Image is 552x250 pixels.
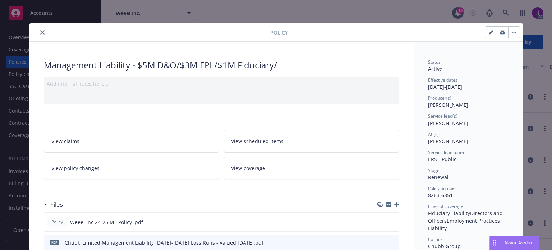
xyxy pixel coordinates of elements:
[428,156,456,163] span: ERS - Public
[44,157,220,179] a: View policy changes
[428,77,457,83] span: Effective dates
[50,219,64,225] span: Policy
[378,239,384,246] button: download file
[378,218,384,226] button: download file
[390,218,396,226] button: preview file
[428,138,468,145] span: [PERSON_NAME]
[428,167,440,173] span: Stage
[428,95,451,101] span: Producer(s)
[428,210,470,217] span: Fiduciary Liability
[428,120,468,127] span: [PERSON_NAME]
[231,137,284,145] span: View scheduled items
[428,131,439,137] span: AC(s)
[428,174,448,181] span: Renewal
[428,236,442,242] span: Carrier
[224,157,399,179] a: View coverage
[47,80,396,87] div: Add internal notes here...
[51,164,100,172] span: View policy changes
[428,149,464,155] span: Service lead team
[231,164,265,172] span: View coverage
[50,240,59,245] span: pdf
[65,239,263,246] div: Chubb Limited Management Liability [DATE]-[DATE] Loss Runs - Valued [DATE].pdf
[44,200,63,209] div: Files
[428,192,453,199] span: 8263-6851
[428,203,463,209] span: Lines of coverage
[38,28,47,37] button: close
[490,236,499,250] div: Drag to move
[428,243,461,250] span: Chubb Group
[428,210,504,224] span: Directors and Officers
[428,59,441,65] span: Status
[51,137,79,145] span: View claims
[224,130,399,153] a: View scheduled items
[428,113,457,119] span: Service lead(s)
[428,185,456,191] span: Policy number
[428,77,509,91] div: [DATE] - [DATE]
[390,239,396,246] button: preview file
[44,130,220,153] a: View claims
[44,59,399,71] div: Management Liability - $5M D&O/$3M EPL/$1M Fiduciary/
[270,29,288,36] span: Policy
[505,240,533,246] span: Nova Assist
[428,101,468,108] span: [PERSON_NAME]
[70,218,143,226] span: Weee! Inc 24-25 ML Policy .pdf
[489,236,539,250] button: Nova Assist
[428,65,442,72] span: Active
[50,200,63,209] h3: Files
[428,217,501,232] span: Employment Practices Liability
